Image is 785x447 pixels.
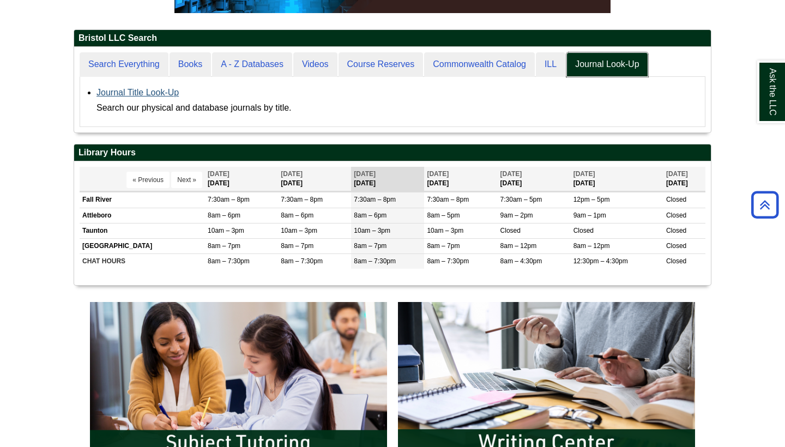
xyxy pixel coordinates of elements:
[80,253,205,269] td: CHAT HOURS
[208,242,240,250] span: 8am – 7pm
[208,212,240,219] span: 8am – 6pm
[427,196,469,203] span: 7:30am – 8pm
[281,257,323,265] span: 8am – 7:30pm
[498,167,571,191] th: [DATE]
[80,52,168,77] a: Search Everything
[208,227,244,234] span: 10am – 3pm
[354,242,387,250] span: 8am – 7pm
[281,170,303,178] span: [DATE]
[573,212,606,219] span: 9am – 1pm
[293,52,337,77] a: Videos
[354,196,396,203] span: 7:30am – 8pm
[427,212,460,219] span: 8am – 5pm
[500,196,542,203] span: 7:30am – 5pm
[573,257,628,265] span: 12:30pm – 4:30pm
[80,238,205,253] td: [GEOGRAPHIC_DATA]
[80,223,205,238] td: Taunton
[500,227,521,234] span: Closed
[427,170,449,178] span: [DATE]
[96,100,699,116] div: Search our physical and database journals by title.
[663,167,705,191] th: [DATE]
[278,167,351,191] th: [DATE]
[500,257,542,265] span: 8am – 4:30pm
[747,197,782,212] a: Back to Top
[339,52,424,77] a: Course Reserves
[573,170,595,178] span: [DATE]
[500,212,533,219] span: 9am – 2pm
[74,30,711,47] h2: Bristol LLC Search
[427,242,460,250] span: 8am – 7pm
[536,52,565,77] a: ILL
[208,196,250,203] span: 7:30am – 8pm
[666,212,686,219] span: Closed
[354,212,387,219] span: 8am – 6pm
[80,192,205,208] td: Fall River
[205,167,278,191] th: [DATE]
[424,52,535,77] a: Commonwealth Catalog
[573,227,594,234] span: Closed
[427,257,469,265] span: 8am – 7:30pm
[281,227,317,234] span: 10am – 3pm
[500,170,522,178] span: [DATE]
[354,227,390,234] span: 10am – 3pm
[666,242,686,250] span: Closed
[281,212,313,219] span: 8am – 6pm
[571,167,663,191] th: [DATE]
[573,242,610,250] span: 8am – 12pm
[281,242,313,250] span: 8am – 7pm
[208,257,250,265] span: 8am – 7:30pm
[74,144,711,161] h2: Library Hours
[427,227,463,234] span: 10am – 3pm
[80,208,205,223] td: Attleboro
[500,242,537,250] span: 8am – 12pm
[354,257,396,265] span: 8am – 7:30pm
[354,170,376,178] span: [DATE]
[573,196,610,203] span: 12pm – 5pm
[424,167,497,191] th: [DATE]
[566,52,648,77] a: Journal Look-Up
[281,196,323,203] span: 7:30am – 8pm
[666,196,686,203] span: Closed
[170,52,211,77] a: Books
[666,170,688,178] span: [DATE]
[126,172,170,188] button: « Previous
[171,172,202,188] button: Next »
[208,170,230,178] span: [DATE]
[96,88,179,97] a: Journal Title Look-Up
[666,227,686,234] span: Closed
[212,52,292,77] a: A - Z Databases
[351,167,424,191] th: [DATE]
[666,257,686,265] span: Closed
